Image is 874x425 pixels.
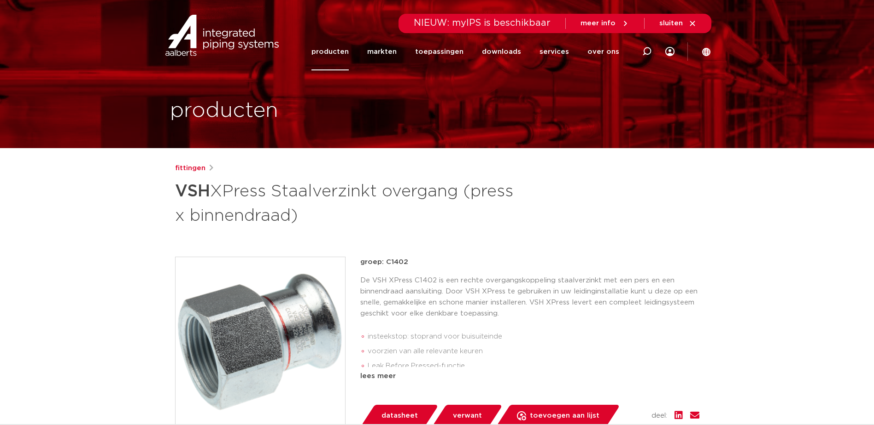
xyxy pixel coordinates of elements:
h1: XPress Staalverzinkt overgang (press x binnendraad) [175,178,521,227]
a: downloads [482,33,521,70]
span: datasheet [381,408,418,423]
span: verwant [453,408,482,423]
div: lees meer [360,371,699,382]
strong: VSH [175,183,210,200]
span: toevoegen aan lijst [530,408,599,423]
h1: producten [170,96,278,126]
div: my IPS [665,33,675,70]
span: NIEUW: myIPS is beschikbaar [414,18,551,28]
a: toepassingen [415,33,463,70]
li: insteekstop: stoprand voor buisuiteinde [368,329,699,344]
p: De VSH XPress C1402 is een rechte overgangskoppeling staalverzinkt met een pers en een binnendraa... [360,275,699,319]
span: meer info [581,20,616,27]
span: sluiten [659,20,683,27]
li: voorzien van alle relevante keuren [368,344,699,359]
a: meer info [581,19,629,28]
a: producten [311,33,349,70]
a: fittingen [175,163,205,174]
li: Leak Before Pressed-functie [368,359,699,373]
p: groep: C1402 [360,257,699,268]
nav: Menu [311,33,619,70]
a: sluiten [659,19,697,28]
span: deel: [651,410,667,421]
a: services [540,33,569,70]
a: over ons [587,33,619,70]
a: markten [367,33,397,70]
